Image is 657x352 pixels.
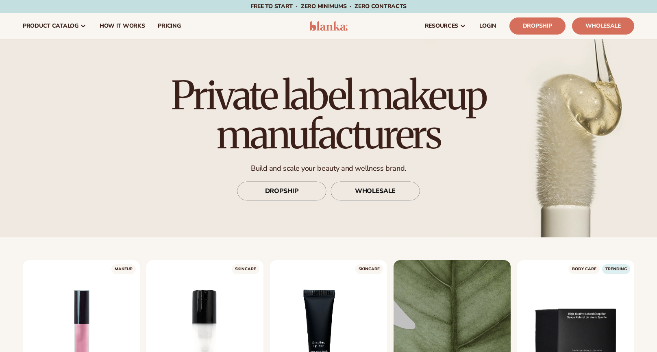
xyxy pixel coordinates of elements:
[237,181,326,201] a: DROPSHIP
[331,181,420,201] a: WHOLESALE
[23,23,78,29] span: product catalog
[250,2,407,10] span: Free to start · ZERO minimums · ZERO contracts
[151,13,187,39] a: pricing
[418,13,473,39] a: resources
[16,13,93,39] a: product catalog
[509,17,566,35] a: Dropship
[148,76,509,154] h1: Private label makeup manufacturers
[158,23,181,29] span: pricing
[479,23,496,29] span: LOGIN
[93,13,152,39] a: How It Works
[473,13,503,39] a: LOGIN
[425,23,458,29] span: resources
[309,21,348,31] img: logo
[100,23,145,29] span: How It Works
[572,17,634,35] a: Wholesale
[148,164,509,173] p: Build and scale your beauty and wellness brand.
